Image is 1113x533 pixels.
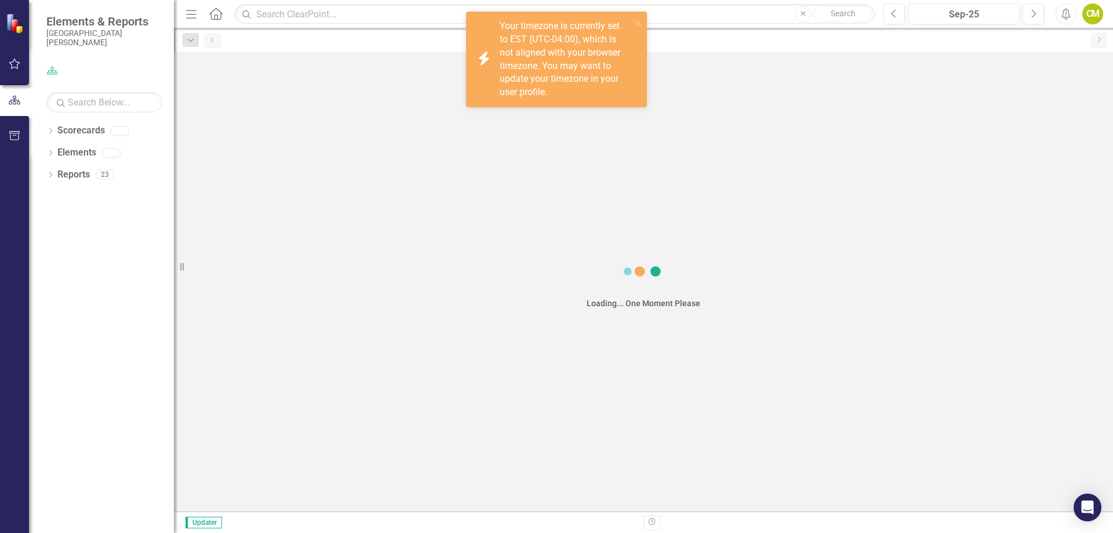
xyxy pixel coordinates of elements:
a: Scorecards [57,124,105,137]
div: 23 [96,170,114,180]
input: Search ClearPoint... [235,4,875,24]
button: close [634,16,642,30]
button: Search [814,6,872,22]
span: Search [831,9,856,18]
div: Your timezone is currently set to EST (UTC-04:00), which is not aligned with your browser timezon... [500,20,631,99]
a: Elements [57,146,96,159]
img: ClearPoint Strategy [6,13,26,34]
span: Updater [185,517,222,528]
a: Reports [57,168,90,182]
div: Open Intercom Messenger [1074,494,1101,521]
div: Sep-25 [912,8,1016,21]
button: CM [1082,3,1103,24]
div: Loading... One Moment Please [587,298,700,309]
button: Sep-25 [908,3,1020,24]
input: Search Below... [46,92,162,113]
small: [GEOGRAPHIC_DATA][PERSON_NAME] [46,28,162,48]
span: Elements & Reports [46,14,162,28]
